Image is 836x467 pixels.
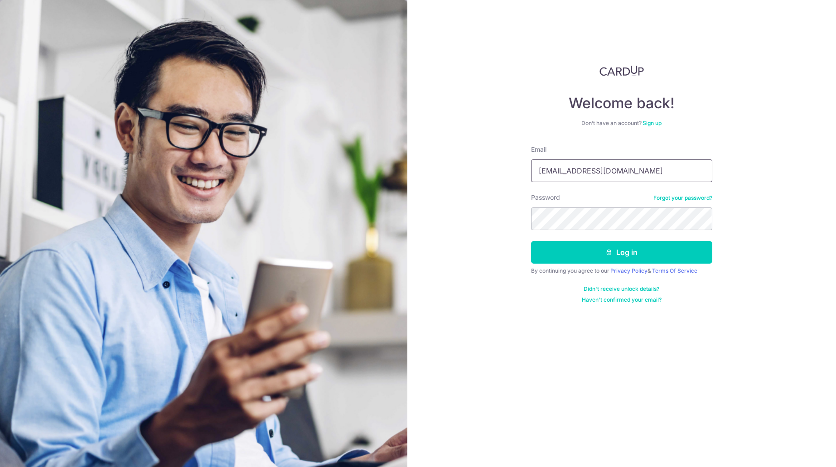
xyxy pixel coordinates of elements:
h4: Welcome back! [531,94,712,112]
input: Enter your Email [531,159,712,182]
div: By continuing you agree to our & [531,267,712,274]
a: Didn't receive unlock details? [584,285,659,293]
div: Don’t have an account? [531,120,712,127]
label: Password [531,193,560,202]
a: Haven't confirmed your email? [582,296,662,303]
a: Sign up [643,120,662,126]
a: Terms Of Service [652,267,697,274]
button: Log in [531,241,712,264]
img: CardUp Logo [599,65,644,76]
a: Forgot your password? [653,194,712,202]
label: Email [531,145,546,154]
a: Privacy Policy [610,267,648,274]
